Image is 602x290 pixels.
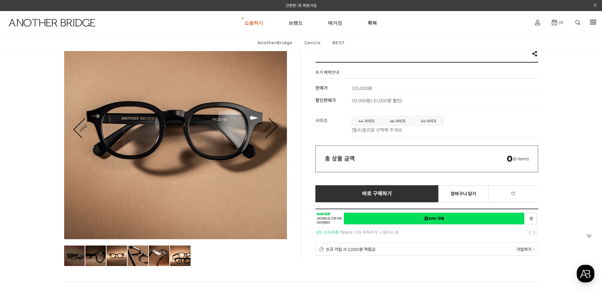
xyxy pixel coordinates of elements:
li: 49 사이즈 [414,116,443,126]
li: 46 사이즈 [383,116,412,126]
a: 브랜드 [289,11,303,34]
a: 홈 [2,200,42,216]
a: Prev [74,118,93,137]
span: 판매가 [315,85,328,91]
a: 룩북 [368,11,377,34]
a: 매거진 [328,11,342,34]
span: 설정 [98,210,105,215]
a: 장바구니 담기 [438,185,489,202]
img: detail_membership.png [319,246,324,252]
a: AnotherBridge [252,34,298,51]
a: 46 사이즈 [383,116,412,125]
a: 쇼핑하기 [244,11,263,34]
img: d8a971c8d4098888606ba367a792ad14.jpg [64,17,287,239]
a: logo [3,19,94,42]
h4: 추가 혜택안내 [315,69,339,78]
span: (0) [557,20,563,25]
a: 바로 구매하기 [315,185,439,202]
a: (0) [552,20,563,25]
span: 대화 [58,210,65,215]
span: 홈 [20,210,24,215]
img: d8a971c8d4098888606ba367a792ad14.jpg [64,246,85,266]
span: 옵션을 선택해 주세요 [362,127,402,133]
a: 49 사이즈 [414,116,443,125]
img: search [575,20,580,25]
a: BEST [327,34,350,51]
a: Next [257,118,277,138]
th: 사이즈 [315,113,352,137]
a: 44 사이즈 [352,116,381,125]
span: (0 item) [507,156,529,161]
strong: 총 상품 금액 [325,155,355,162]
span: 59,000원 [352,98,403,104]
img: cart [535,20,540,25]
img: logo [9,19,95,27]
span: 가입하기 [516,246,532,252]
li: 44 사이즈 [352,116,381,126]
span: 할인판매가 [315,98,336,103]
span: 신규 가입 시 2,000원 적립금 [326,246,375,252]
a: 설정 [82,200,121,216]
img: npay_sp_more.png [533,248,535,251]
p: [필수] [352,127,535,133]
a: 대화 [42,200,82,216]
strong: 120,000원 [352,86,372,91]
img: cart [552,20,557,25]
a: Genzie [299,34,326,51]
a: 신규 가입 시 2,000원 적립금 가입하기 [315,243,538,256]
span: ( 61,000원 할인) [371,98,403,104]
span: 바로 구매하기 [362,191,392,197]
em: 0 [507,154,513,164]
a: 간편한 1초 회원가입 [286,3,317,8]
